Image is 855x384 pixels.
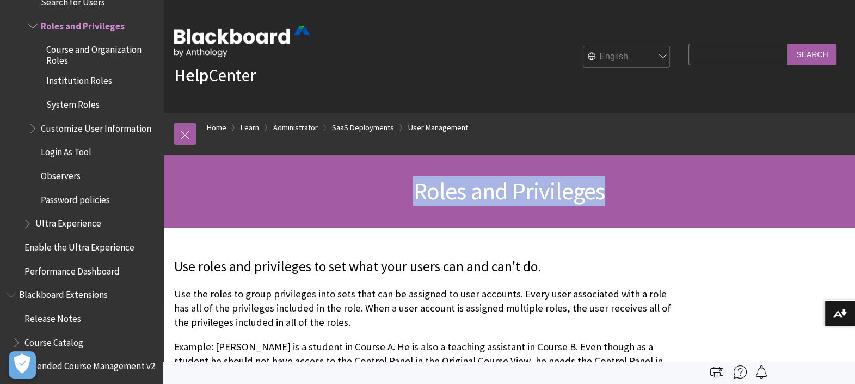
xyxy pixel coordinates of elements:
[583,46,671,68] select: Site Language Selector
[174,64,256,86] a: HelpCenter
[24,238,134,253] span: Enable the Ultra Experience
[241,121,259,135] a: Learn
[46,95,100,110] span: System Roles
[755,365,768,379] img: Follow this page
[788,44,836,65] input: Search
[46,40,156,66] span: Course and Organization Roles
[24,357,155,371] span: Extended Course Management v2
[24,333,83,348] span: Course Catalog
[41,191,110,205] span: Password policies
[41,119,151,134] span: Customize User Information
[408,121,468,135] a: User Management
[41,143,91,158] span: Login As Tool
[207,121,226,135] a: Home
[332,121,394,135] a: SaaS Deployments
[174,64,208,86] strong: Help
[41,17,125,32] span: Roles and Privileges
[174,287,683,330] p: Use the roles to group privileges into sets that can be assigned to user accounts. Every user ass...
[46,72,112,87] span: Institution Roles
[24,309,81,324] span: Release Notes
[174,257,683,277] p: Use roles and privileges to set what your users can and can't do.
[273,121,318,135] a: Administrator
[24,262,120,277] span: Performance Dashboard
[35,215,101,229] span: Ultra Experience
[413,176,605,206] span: Roles and Privileges
[41,167,81,181] span: Observers
[710,365,723,379] img: Print
[174,26,310,57] img: Blackboard by Anthology
[174,340,683,383] p: Example: [PERSON_NAME] is a student in Course A. He is also a teaching assistant in Course B. Eve...
[734,365,747,379] img: More help
[9,351,36,379] button: Open Preferences
[19,286,108,301] span: Blackboard Extensions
